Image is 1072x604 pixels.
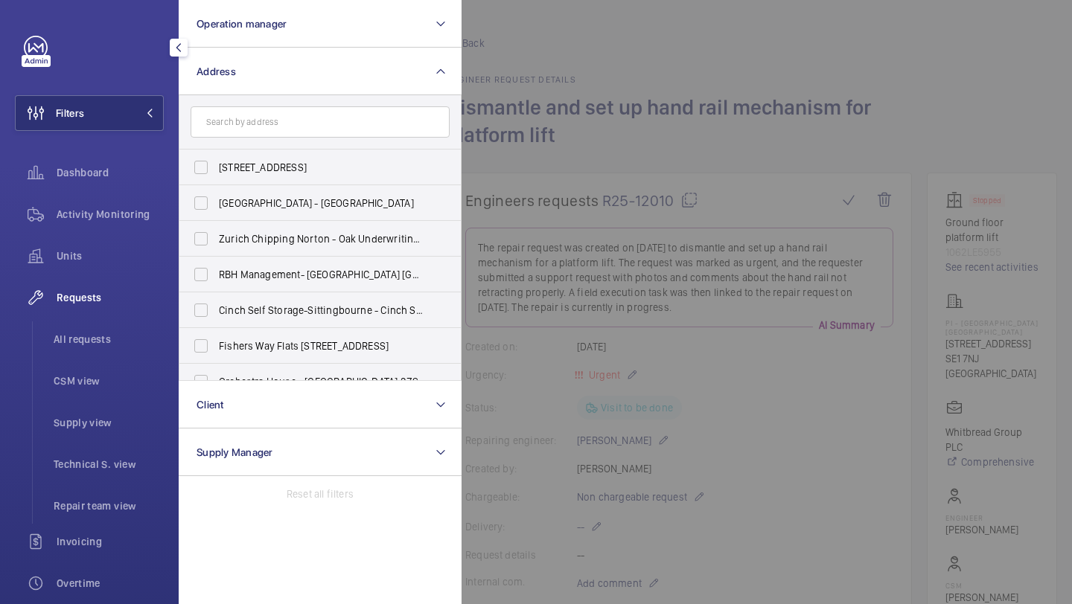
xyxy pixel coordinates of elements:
span: Invoicing [57,534,164,549]
span: Units [57,248,164,263]
span: All requests [54,332,164,347]
span: Supply view [54,415,164,430]
span: Technical S. view [54,457,164,472]
span: Repair team view [54,498,164,513]
span: Dashboard [57,165,164,180]
span: Filters [56,106,84,121]
span: Overtime [57,576,164,591]
span: CSM view [54,373,164,388]
span: Requests [57,290,164,305]
button: Filters [15,95,164,131]
span: Activity Monitoring [57,207,164,222]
